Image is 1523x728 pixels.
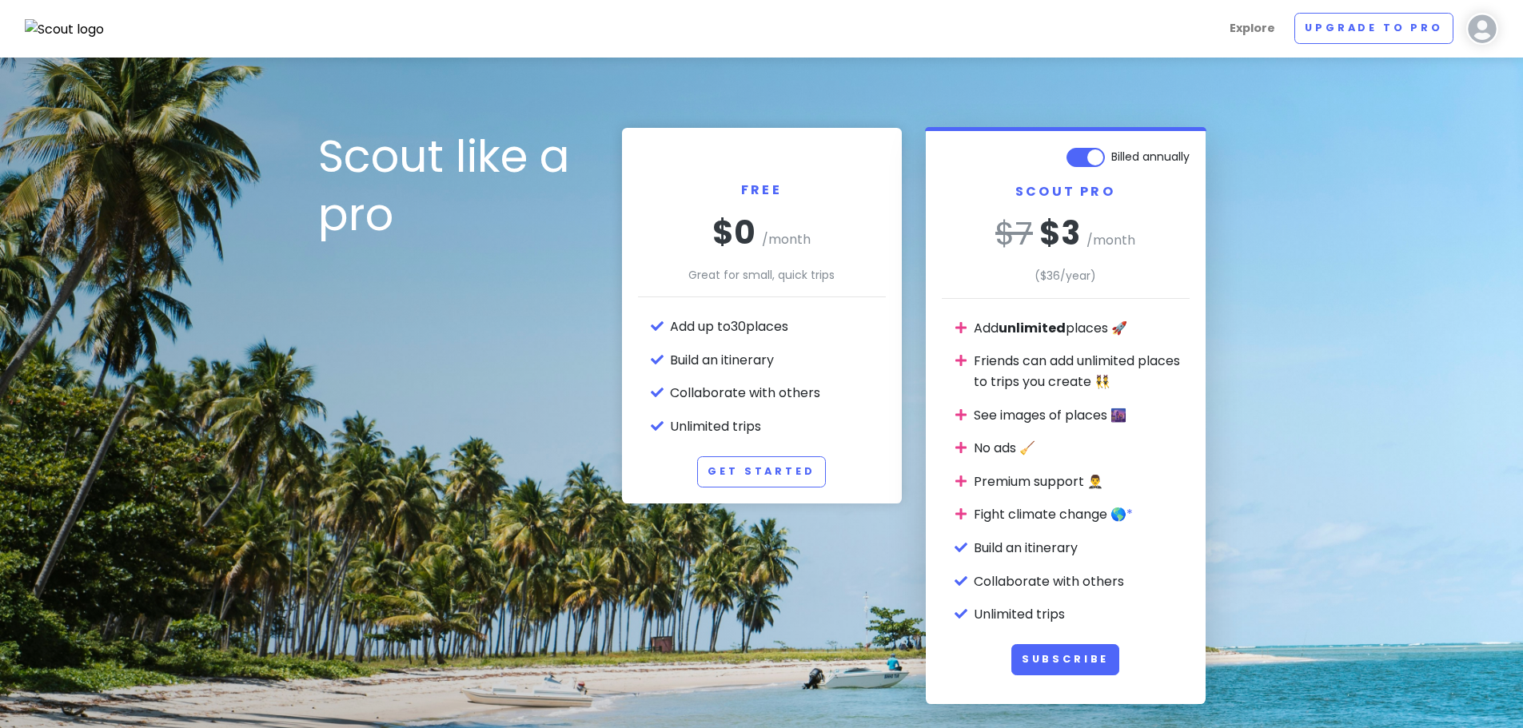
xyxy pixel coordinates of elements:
[974,405,1190,426] li: See images of places 🌆
[1039,211,1080,256] span: $ 3
[1294,13,1453,44] a: Upgrade to Pro
[670,383,886,404] li: Collaborate with others
[1466,13,1498,45] img: User profile
[974,438,1190,459] li: No ads 🧹
[974,351,1190,392] li: Friends can add unlimited places to trips you create 👯
[974,471,1190,492] li: Premium support 🤵‍♂️
[25,19,105,40] img: Scout logo
[697,456,825,487] a: Get Started
[1111,148,1190,165] span: Billed annually
[974,604,1190,625] li: Unlimited trips
[942,267,1190,284] p: ($ 36 /year)
[1223,13,1282,44] a: Explore
[974,571,1190,592] li: Collaborate with others
[670,350,886,371] li: Build an itinerary
[670,416,886,437] li: Unlimited trips
[999,319,1066,337] strong: unlimited
[974,318,1190,339] li: Add places 🚀
[670,316,886,337] li: Add up to 30 places
[974,504,1190,525] li: Fight climate change
[1086,231,1135,249] span: /month
[974,538,1190,559] li: Build an itinerary
[942,184,1190,213] h2: Scout Pro
[712,210,756,255] span: $0
[638,266,886,284] p: Great for small, quick trips
[638,144,886,212] h2: Free
[762,230,811,249] span: /month
[1011,644,1120,675] button: Subscribe
[995,211,1033,256] del: $ 7
[318,128,598,245] h1: Scout like a pro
